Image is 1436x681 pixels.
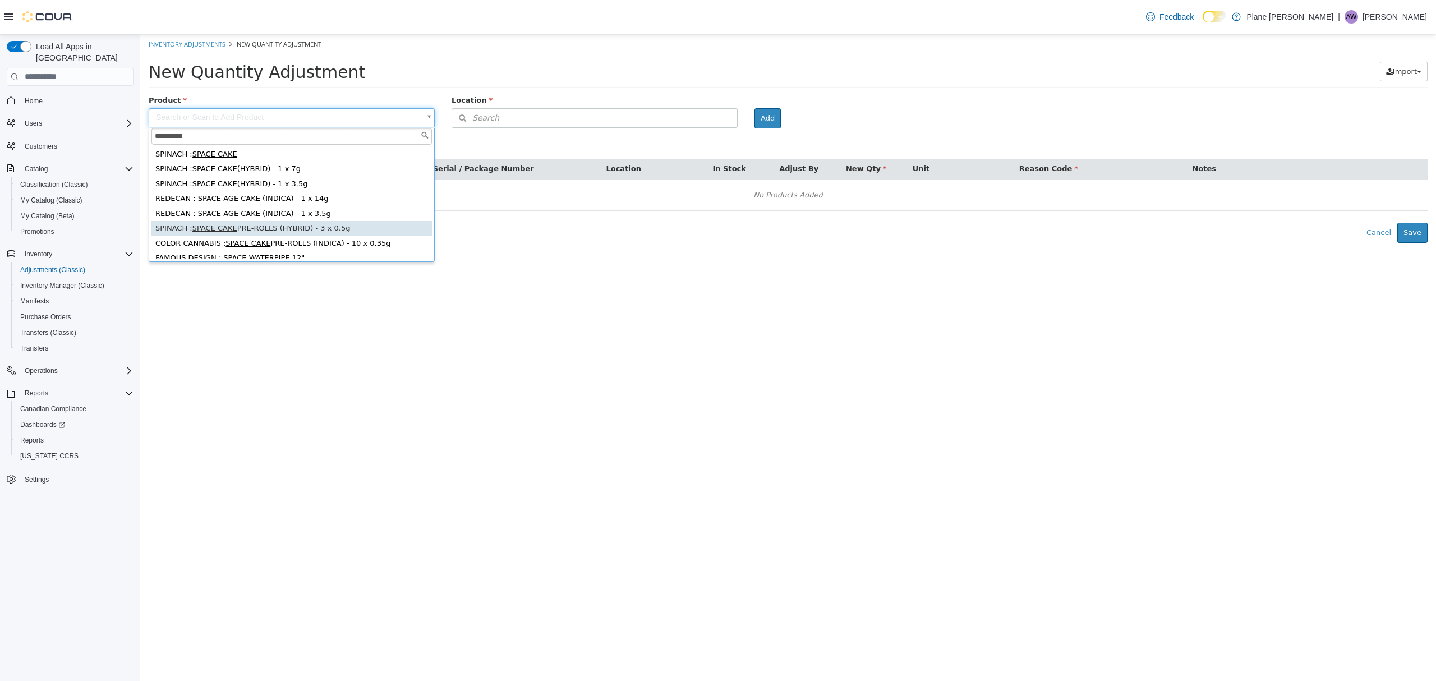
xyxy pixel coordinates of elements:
[11,208,138,224] button: My Catalog (Beta)
[16,434,134,447] span: Reports
[16,326,134,339] span: Transfers (Classic)
[20,364,134,378] span: Operations
[2,93,138,109] button: Home
[2,471,138,487] button: Settings
[11,172,292,187] div: REDECAN : SPACE AGE CAKE (INDICA) - 1 x 3.5g
[11,217,292,232] div: FAMOUS DESIGN : SPACE WATERPIPE 12"
[20,196,82,205] span: My Catalog (Classic)
[11,157,292,172] div: REDECAN : SPACE AGE CAKE (INDICA) - 1 x 14g
[25,164,48,173] span: Catalog
[16,295,134,308] span: Manifests
[1203,11,1226,22] input: Dark Mode
[25,119,42,128] span: Users
[16,225,134,238] span: Promotions
[1142,6,1198,28] a: Feedback
[25,250,52,259] span: Inventory
[20,265,85,274] span: Adjustments (Classic)
[20,162,134,176] span: Catalog
[20,117,134,130] span: Users
[11,224,138,240] button: Promotions
[20,328,76,337] span: Transfers (Classic)
[16,402,91,416] a: Canadian Compliance
[52,190,97,198] span: SPACE CAKE
[20,420,65,429] span: Dashboards
[20,404,86,413] span: Canadian Compliance
[11,127,292,142] div: SPINACH : (HYBRID) - 1 x 7g
[11,325,138,340] button: Transfers (Classic)
[20,140,62,153] a: Customers
[31,41,134,63] span: Load All Apps in [GEOGRAPHIC_DATA]
[22,11,73,22] img: Cova
[20,180,88,189] span: Classification (Classic)
[85,205,130,213] span: SPACE CAKE
[16,449,83,463] a: [US_STATE] CCRS
[16,326,81,339] a: Transfers (Classic)
[16,209,134,223] span: My Catalog (Beta)
[2,161,138,177] button: Catalog
[11,192,138,208] button: My Catalog (Classic)
[16,418,134,431] span: Dashboards
[16,310,134,324] span: Purchase Orders
[16,209,79,223] a: My Catalog (Beta)
[16,194,134,207] span: My Catalog (Classic)
[20,117,47,130] button: Users
[20,436,44,445] span: Reports
[20,281,104,290] span: Inventory Manager (Classic)
[11,309,138,325] button: Purchase Orders
[52,130,97,139] span: SPACE CAKE
[16,402,134,416] span: Canadian Compliance
[25,96,43,105] span: Home
[20,312,71,321] span: Purchase Orders
[25,475,49,484] span: Settings
[20,227,54,236] span: Promotions
[16,449,134,463] span: Washington CCRS
[11,448,138,464] button: [US_STATE] CCRS
[11,432,138,448] button: Reports
[20,386,134,400] span: Reports
[16,263,134,277] span: Adjustments (Classic)
[1159,11,1194,22] span: Feedback
[20,344,48,353] span: Transfers
[2,363,138,379] button: Operations
[11,177,138,192] button: Classification (Classic)
[11,401,138,417] button: Canadian Compliance
[11,262,138,278] button: Adjustments (Classic)
[1338,10,1340,24] p: |
[16,279,134,292] span: Inventory Manager (Classic)
[2,116,138,131] button: Users
[20,211,75,220] span: My Catalog (Beta)
[2,138,138,154] button: Customers
[20,94,134,108] span: Home
[20,247,134,261] span: Inventory
[11,340,138,356] button: Transfers
[16,263,90,277] a: Adjustments (Classic)
[2,246,138,262] button: Inventory
[1346,10,1356,24] span: AW
[20,297,49,306] span: Manifests
[16,418,70,431] a: Dashboards
[16,342,134,355] span: Transfers
[20,162,52,176] button: Catalog
[20,247,57,261] button: Inventory
[7,88,134,517] nav: Complex example
[16,342,53,355] a: Transfers
[16,434,48,447] a: Reports
[16,295,53,308] a: Manifests
[11,142,292,158] div: SPINACH : (HYBRID) - 1 x 3.5g
[11,293,138,309] button: Manifests
[20,139,134,153] span: Customers
[20,452,79,461] span: [US_STATE] CCRS
[16,279,109,292] a: Inventory Manager (Classic)
[25,142,57,151] span: Customers
[20,386,53,400] button: Reports
[52,116,97,124] span: SPACE CAKE
[20,473,53,486] a: Settings
[25,366,58,375] span: Operations
[20,364,62,378] button: Operations
[16,194,87,207] a: My Catalog (Classic)
[1246,10,1333,24] p: Plane [PERSON_NAME]
[20,94,47,108] a: Home
[16,310,76,324] a: Purchase Orders
[16,225,59,238] a: Promotions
